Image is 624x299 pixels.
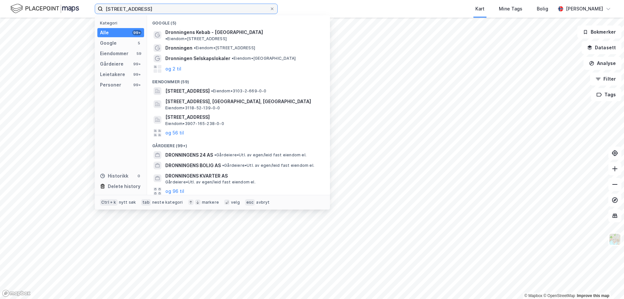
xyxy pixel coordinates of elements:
[524,293,542,298] a: Mapbox
[100,21,144,25] div: Kategori
[147,138,330,150] div: Gårdeiere (99+)
[141,199,151,206] div: tab
[202,200,219,205] div: markere
[100,60,123,68] div: Gårdeiere
[2,290,31,297] a: Mapbox homepage
[165,113,322,121] span: [STREET_ADDRESS]
[583,57,621,70] button: Analyse
[165,36,167,41] span: •
[165,87,210,95] span: [STREET_ADDRESS]
[194,45,196,50] span: •
[165,105,220,111] span: Eiendom • 3118-52-139-0-0
[543,293,575,298] a: OpenStreetMap
[165,55,230,62] span: Dronningen Selskapslokaler
[165,172,322,180] span: DRONNINGENS KVARTER AS
[222,163,224,168] span: •
[214,152,216,157] span: •
[609,233,621,245] img: Z
[222,163,314,168] span: Gårdeiere • Utl. av egen/leid fast eiendom el.
[591,88,621,101] button: Tags
[152,200,183,205] div: neste kategori
[103,4,270,14] input: Søk på adresse, matrikkel, gårdeiere, leietakere eller personer
[475,5,484,13] div: Kart
[165,98,322,105] span: [STREET_ADDRESS], [GEOGRAPHIC_DATA], [GEOGRAPHIC_DATA]
[165,180,255,185] span: Gårdeiere • Utl. av egen/leid fast eiendom el.
[165,121,224,126] span: Eiendom • 3907-165-238-0-0
[165,162,221,169] span: DRONNINGENS BOLIG AS
[194,45,255,51] span: Eiendom • [STREET_ADDRESS]
[245,199,255,206] div: esc
[577,293,609,298] a: Improve this map
[537,5,548,13] div: Bolig
[566,5,603,13] div: [PERSON_NAME]
[165,187,184,195] button: og 96 til
[582,41,621,54] button: Datasett
[591,268,624,299] iframe: Chat Widget
[136,51,141,56] div: 59
[119,200,136,205] div: nytt søk
[590,72,621,86] button: Filter
[108,182,140,190] div: Delete history
[136,40,141,46] div: 5
[232,56,234,61] span: •
[165,151,213,159] span: DRONNINGENS 24 AS
[100,199,118,206] div: Ctrl + k
[132,72,141,77] div: 99+
[211,88,213,93] span: •
[132,30,141,35] div: 99+
[10,3,79,14] img: logo.f888ab2527a4732fd821a326f86c7f29.svg
[231,200,240,205] div: velg
[147,74,330,86] div: Eiendommer (59)
[577,25,621,39] button: Bokmerker
[100,50,128,57] div: Eiendommer
[499,5,522,13] div: Mine Tags
[136,173,141,179] div: 0
[165,36,227,41] span: Eiendom • [STREET_ADDRESS]
[165,44,192,52] span: Dronningen
[132,82,141,87] div: 99+
[211,88,267,94] span: Eiendom • 3103-2-669-0-0
[232,56,296,61] span: Eiendom • [GEOGRAPHIC_DATA]
[165,65,181,73] button: og 2 til
[100,29,109,37] div: Alle
[100,172,128,180] div: Historikk
[256,200,270,205] div: avbryt
[132,61,141,67] div: 99+
[147,15,330,27] div: Google (5)
[100,39,117,47] div: Google
[165,28,263,36] span: Dronningens Kebab - [GEOGRAPHIC_DATA]
[165,129,184,137] button: og 56 til
[100,81,121,89] div: Personer
[214,152,306,158] span: Gårdeiere • Utl. av egen/leid fast eiendom el.
[100,71,125,78] div: Leietakere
